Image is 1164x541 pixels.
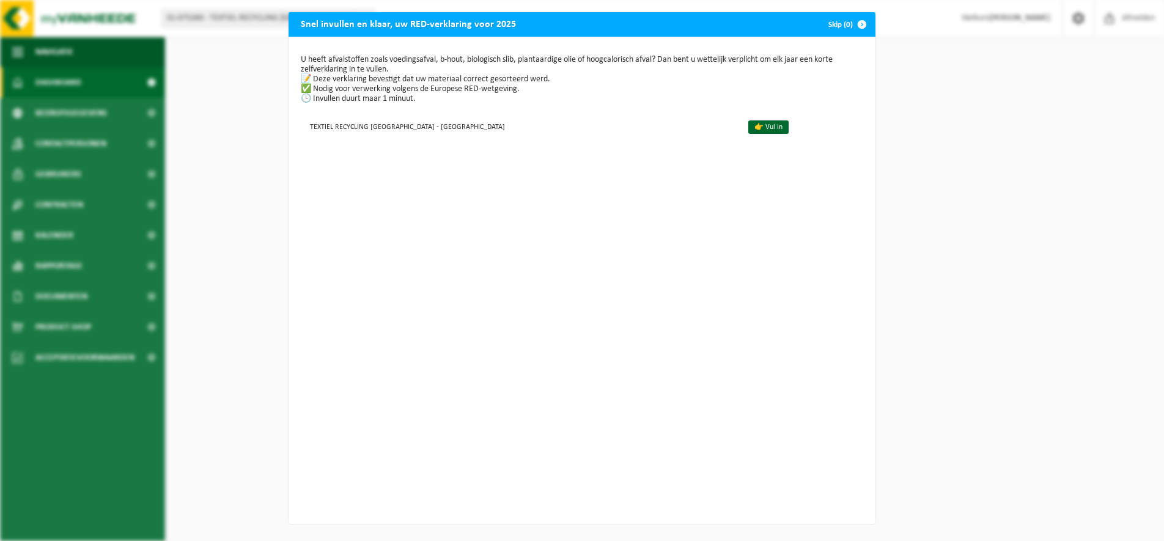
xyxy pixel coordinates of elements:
[301,116,738,136] td: TEXTIEL RECYCLING [GEOGRAPHIC_DATA] - [GEOGRAPHIC_DATA]
[6,514,204,541] iframe: chat widget
[748,120,789,134] a: 👉 Vul in
[301,55,863,104] p: U heeft afvalstoffen zoals voedingsafval, b-hout, biologisch slib, plantaardige olie of hoogcalor...
[819,12,874,37] button: Skip (0)
[289,12,528,35] h2: Snel invullen en klaar, uw RED-verklaring voor 2025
